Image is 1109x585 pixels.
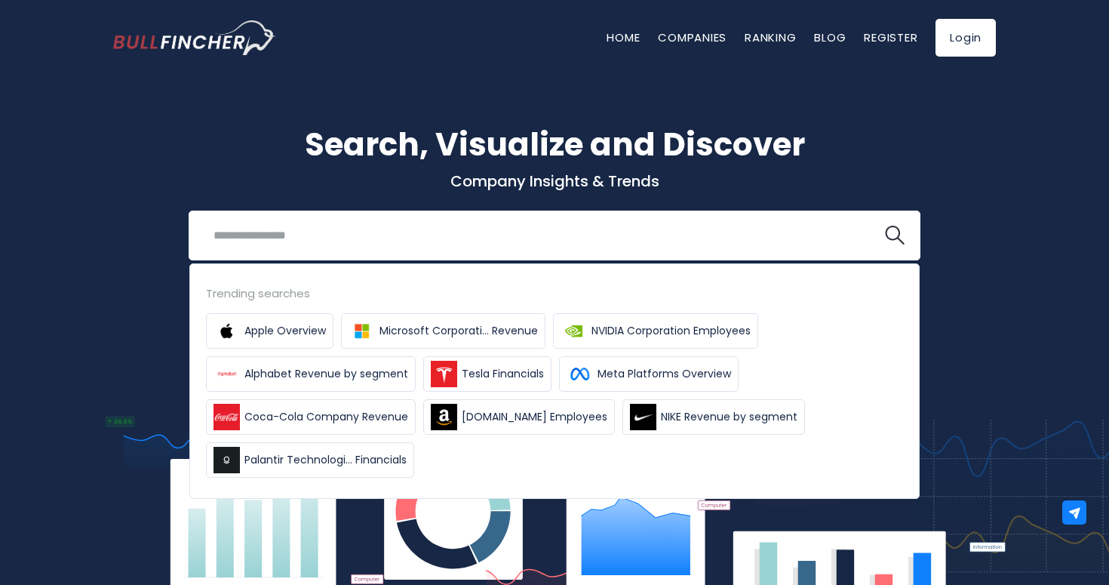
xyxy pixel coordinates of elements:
[745,29,796,45] a: Ranking
[658,29,727,45] a: Companies
[423,356,551,392] a: Tesla Financials
[113,20,275,55] a: Go to homepage
[206,399,416,435] a: Coca-Cola Company Revenue
[885,226,905,245] img: search icon
[661,409,797,425] span: NIKE Revenue by segment
[935,19,996,57] a: Login
[598,366,731,382] span: Meta Platforms Overview
[341,313,545,349] a: Microsoft Corporati... Revenue
[244,452,407,468] span: Palantir Technologi... Financials
[113,171,996,191] p: Company Insights & Trends
[113,20,276,55] img: Bullfincher logo
[244,323,326,339] span: Apple Overview
[553,313,758,349] a: NVIDIA Corporation Employees
[206,442,414,478] a: Palantir Technologi... Financials
[591,323,751,339] span: NVIDIA Corporation Employees
[814,29,846,45] a: Blog
[462,409,607,425] span: [DOMAIN_NAME] Employees
[206,285,903,302] div: Trending searches
[622,399,805,435] a: NIKE Revenue by segment
[379,323,538,339] span: Microsoft Corporati... Revenue
[244,409,408,425] span: Coca-Cola Company Revenue
[423,399,615,435] a: [DOMAIN_NAME] Employees
[113,121,996,168] h1: Search, Visualize and Discover
[559,356,739,392] a: Meta Platforms Overview
[462,366,544,382] span: Tesla Financials
[206,313,333,349] a: Apple Overview
[607,29,640,45] a: Home
[244,366,408,382] span: Alphabet Revenue by segment
[206,356,416,392] a: Alphabet Revenue by segment
[113,291,996,306] p: What's trending
[864,29,917,45] a: Register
